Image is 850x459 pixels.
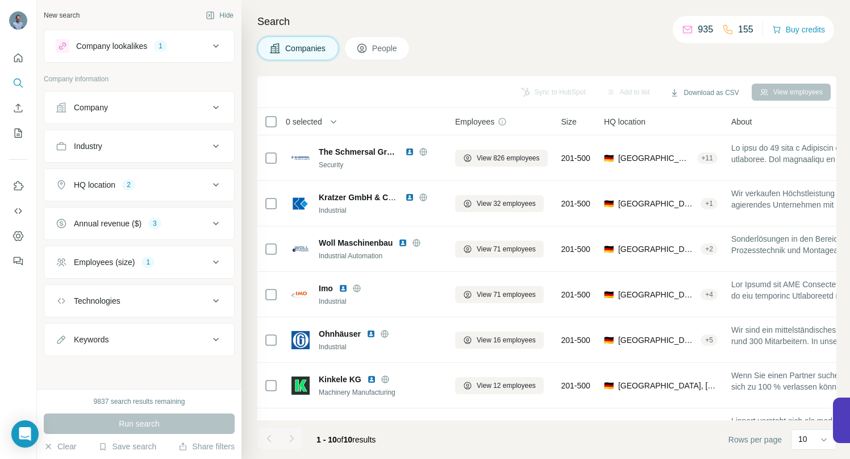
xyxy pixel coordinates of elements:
img: LinkedIn logo [339,284,348,293]
span: View 71 employees [477,244,536,254]
img: Logo of Imo [291,286,310,304]
img: Logo of Ohnhäuser [291,331,310,349]
span: View 71 employees [477,290,536,300]
img: Logo of Kinkele KG [291,377,310,395]
button: Feedback [9,251,27,271]
button: Download as CSV [662,84,747,101]
div: + 4 [701,290,718,300]
button: View 32 employees [455,195,544,212]
button: My lists [9,123,27,143]
span: 201-500 [561,380,590,391]
button: Search [9,73,27,93]
span: [GEOGRAPHIC_DATA], [GEOGRAPHIC_DATA] [618,243,696,255]
button: Technologies [44,287,234,315]
p: 155 [738,23,753,36]
button: Dashboard [9,226,27,246]
div: + 5 [701,335,718,345]
span: 10 [344,435,353,444]
img: Avatar [9,11,27,30]
button: Save search [98,441,156,452]
span: About [731,116,752,127]
span: 🇩🇪 [604,334,614,346]
div: Open Intercom Messenger [11,420,39,448]
span: Kinkele KG [319,374,361,385]
span: results [316,435,376,444]
button: Industry [44,133,234,160]
span: 🇩🇪 [604,289,614,300]
img: Logo of Woll Maschinenbau [291,240,310,258]
button: Clear [44,441,76,452]
span: Imo [319,283,333,294]
div: 1 [141,257,155,267]
span: View 826 employees [477,153,540,163]
div: Industrial [319,296,441,307]
div: 1 [154,41,167,51]
h4: Search [257,14,836,30]
div: HQ location [74,179,115,191]
div: + 11 [697,153,718,163]
span: People [372,43,398,54]
button: Employees (size)1 [44,249,234,276]
div: New search [44,10,80,20]
img: LinkedIn logo [398,238,407,247]
span: Kratzer GmbH & Co. KG [319,193,409,202]
span: 201-500 [561,152,590,164]
img: LinkedIn logo [366,329,376,338]
img: LinkedIn logo [405,193,414,202]
span: Companies [285,43,327,54]
button: Quick start [9,48,27,68]
img: Logo of The Schmersal Group [291,149,310,167]
span: 201-500 [561,289,590,300]
span: 201-500 [561,198,590,209]
div: Technologies [74,295,120,307]
div: Industrial Automation [319,251,441,261]
span: 🇩🇪 [604,198,614,209]
span: [GEOGRAPHIC_DATA], [GEOGRAPHIC_DATA] [618,198,696,209]
span: 201-500 [561,334,590,346]
button: Hide [198,7,241,24]
button: Enrich CSV [9,98,27,118]
div: + 2 [701,244,718,254]
span: Lippert GmbH & Co. KG [319,420,409,429]
span: Ohnhäuser [319,328,361,340]
div: 9837 search results remaining [94,396,185,407]
button: View 71 employees [455,241,544,258]
div: Keywords [74,334,109,345]
img: LinkedIn logo [367,375,376,384]
div: Company lookalikes [76,40,147,52]
span: [GEOGRAPHIC_DATA], [GEOGRAPHIC_DATA]|[GEOGRAPHIC_DATA]|[GEOGRAPHIC_DATA] [618,334,696,346]
span: 🇩🇪 [604,152,614,164]
img: LinkedIn logo [405,147,414,156]
button: Use Surfe API [9,201,27,221]
span: Woll Maschinenbau [319,237,393,249]
div: Industrial [319,205,441,216]
div: 2 [122,180,135,190]
span: 201-500 [561,243,590,255]
div: Security [319,160,441,170]
div: Annual revenue ($) [74,218,141,229]
span: HQ location [604,116,645,127]
span: The Schmersal Group [319,146,399,158]
div: Company [74,102,108,113]
span: Rows per page [728,434,782,445]
button: View 826 employees [455,150,548,167]
span: Size [561,116,577,127]
button: HQ location2 [44,171,234,199]
span: - [455,416,458,425]
div: + 1 [701,199,718,209]
span: Employees [455,116,494,127]
span: View 12 employees [477,381,536,391]
p: Company information [44,74,235,84]
span: [GEOGRAPHIC_DATA], [GEOGRAPHIC_DATA] [618,289,696,300]
p: 10 [798,433,807,445]
button: Company lookalikes1 [44,32,234,60]
div: Industrial [319,342,441,352]
span: [GEOGRAPHIC_DATA], [GEOGRAPHIC_DATA]|[GEOGRAPHIC_DATA]|[GEOGRAPHIC_DATA] [618,152,693,164]
span: View 32 employees [477,199,536,209]
button: Use Surfe on LinkedIn [9,176,27,196]
button: Share filters [178,441,235,452]
div: 3 [148,218,161,229]
span: 1 - 10 [316,435,337,444]
span: 🇩🇪 [604,243,614,255]
span: 0 selected [286,116,322,127]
